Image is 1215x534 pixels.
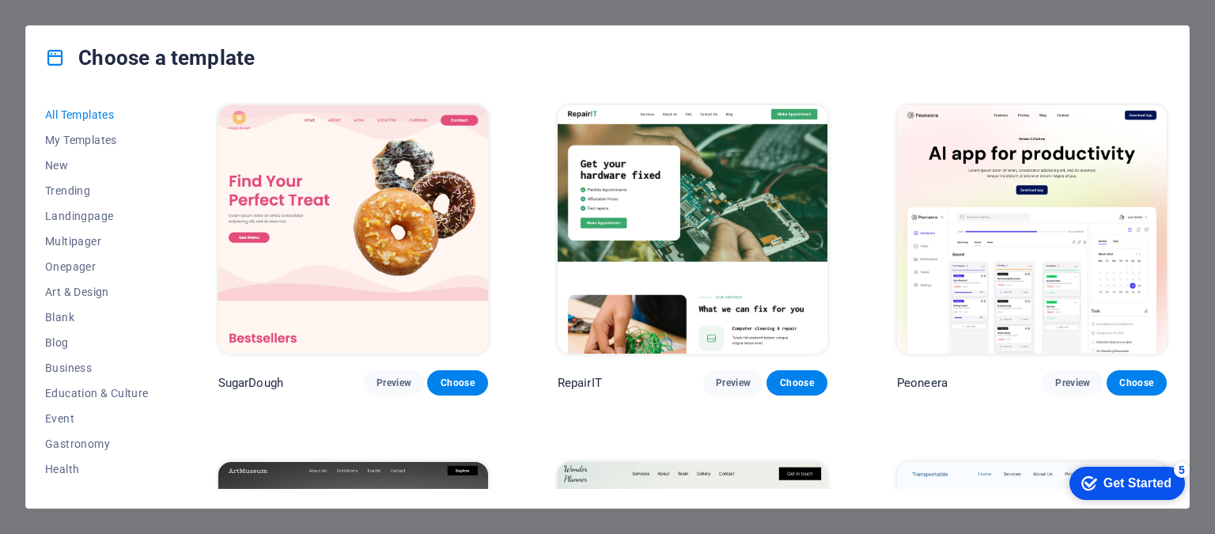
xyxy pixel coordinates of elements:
[45,229,149,254] button: Multipager
[45,254,149,279] button: Onepager
[45,108,149,121] span: All Templates
[716,377,751,389] span: Preview
[558,375,602,391] p: RepairIT
[45,437,149,450] span: Gastronomy
[13,8,128,41] div: Get Started 5 items remaining, 0% complete
[897,105,1167,354] img: Peoneera
[45,203,149,229] button: Landingpage
[1055,377,1090,389] span: Preview
[1119,377,1154,389] span: Choose
[766,370,827,396] button: Choose
[779,377,814,389] span: Choose
[45,210,149,222] span: Landingpage
[427,370,487,396] button: Choose
[558,105,827,354] img: RepairIT
[45,336,149,349] span: Blog
[45,184,149,197] span: Trending
[45,456,149,482] button: Health
[45,431,149,456] button: Gastronomy
[218,375,283,391] p: SugarDough
[45,406,149,431] button: Event
[45,463,149,475] span: Health
[45,102,149,127] button: All Templates
[1043,370,1103,396] button: Preview
[45,286,149,298] span: Art & Design
[218,105,488,354] img: SugarDough
[45,153,149,178] button: New
[45,387,149,400] span: Education & Culture
[45,45,255,70] h4: Choose a template
[117,3,133,19] div: 5
[45,159,149,172] span: New
[377,377,411,389] span: Preview
[1107,370,1167,396] button: Choose
[897,375,948,391] p: Peoneera
[45,279,149,305] button: Art & Design
[45,362,149,374] span: Business
[45,260,149,273] span: Onepager
[45,488,149,501] span: IT & Media
[440,377,475,389] span: Choose
[45,178,149,203] button: Trending
[703,370,763,396] button: Preview
[45,134,149,146] span: My Templates
[45,127,149,153] button: My Templates
[45,482,149,507] button: IT & Media
[45,311,149,324] span: Blank
[364,370,424,396] button: Preview
[47,17,115,32] div: Get Started
[45,381,149,406] button: Education & Culture
[45,412,149,425] span: Event
[45,330,149,355] button: Blog
[45,305,149,330] button: Blank
[45,235,149,248] span: Multipager
[45,355,149,381] button: Business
